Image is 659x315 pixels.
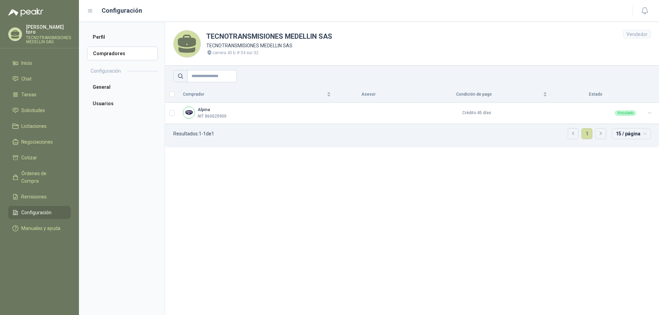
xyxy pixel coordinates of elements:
a: Cotizar [8,151,71,164]
a: Manuales y ayuda [8,222,71,235]
a: General [87,80,158,94]
th: Comprador [179,86,335,102]
a: Usuarios [87,97,158,110]
th: Estado [551,86,640,102]
span: Condición de pago [406,91,542,98]
span: left [571,131,575,135]
img: Logo peakr [8,8,43,16]
span: Solicitudes [21,107,45,114]
span: Remisiones [21,193,47,201]
p: Resultados: 1 - 1 de 1 [173,131,214,136]
h2: Configuración [91,67,121,75]
th: Asesor [335,86,402,102]
li: Página siguiente [595,128,606,139]
div: tamaño de página [612,128,651,139]
a: Negociaciones [8,135,71,148]
span: 15 / página [616,129,647,139]
a: Órdenes de Compra [8,167,71,187]
a: Solicitudes [8,104,71,117]
b: Alpina [198,107,210,112]
p: NIT 860025900 [198,113,227,120]
span: right [599,131,603,135]
h1: TECNOTRANSMISIONES MEDELLIN SAS [206,31,332,42]
span: Órdenes de Compra [21,170,64,185]
span: Licitaciones [21,122,47,130]
td: Crédito 45 días [402,102,551,124]
span: Cotizar [21,154,37,161]
div: Vinculado [615,110,636,116]
span: Tareas [21,91,36,98]
a: Tareas [8,88,71,101]
th: Condición de pago [402,86,551,102]
div: Vendedor [623,30,651,38]
span: Negociaciones [21,138,53,146]
img: Company Logo [183,107,195,118]
span: Comprador [183,91,325,98]
a: Inicio [8,57,71,70]
p: carrera 43 b # 34 sur 32 [212,49,258,56]
h1: Configuración [102,6,142,15]
p: TECNOTRANSMISIONES MEDELLIN SAS [206,42,332,49]
span: Manuales y ayuda [21,225,60,232]
li: 1 [581,128,592,139]
a: Chat [8,72,71,85]
a: Compradores [87,47,158,60]
a: Configuración [8,206,71,219]
a: Perfil [87,30,158,44]
a: Licitaciones [8,120,71,133]
a: Remisiones [8,190,71,203]
button: left [568,129,578,139]
button: right [596,129,606,139]
span: Chat [21,75,32,83]
li: Página anterior [568,128,579,139]
a: 1 [582,129,592,139]
p: TECNOTRANSMISIONES MEDELLIN SAS [26,36,71,44]
p: [PERSON_NAME] toro [26,25,71,34]
span: Inicio [21,59,32,67]
span: Configuración [21,209,51,216]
